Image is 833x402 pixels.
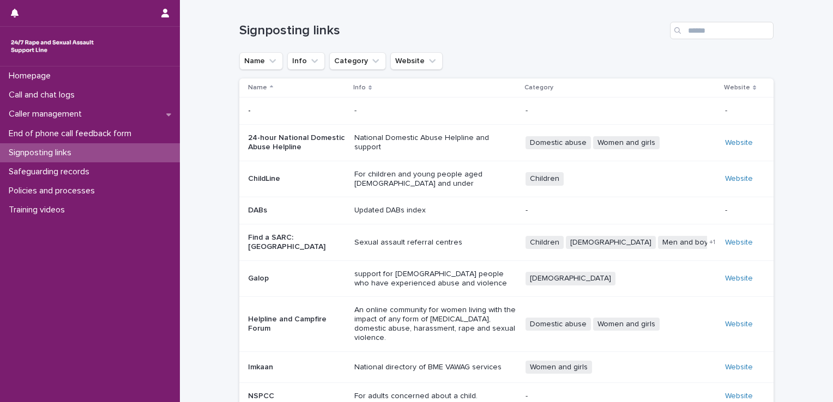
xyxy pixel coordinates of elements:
[526,318,591,331] span: Domestic abuse
[287,52,325,70] button: Info
[239,98,774,125] tr: -----
[725,204,729,215] p: -
[354,363,517,372] p: National directory of BME VAWAG services
[239,297,774,351] tr: Helpline and Campfire ForumAn online community for women living with the impact of any form of [M...
[4,148,80,158] p: Signposting links
[354,392,517,401] p: For adults concerned about a child.
[526,106,716,115] p: -
[248,274,346,283] p: Galop
[239,351,774,383] tr: ImkaanNational directory of BME VAWAG servicesWomen and girlsWebsite
[725,139,753,147] a: Website
[526,136,591,150] span: Domestic abuse
[248,206,346,215] p: DABs
[526,272,615,285] span: [DEMOGRAPHIC_DATA]
[658,236,716,249] span: Men and boys
[239,197,774,224] tr: DABsUpdated DABs index---
[354,106,517,115] p: -
[725,104,729,115] p: -
[4,186,104,196] p: Policies and processes
[4,90,83,100] p: Call and chat logs
[593,318,660,331] span: Women and girls
[239,161,774,197] tr: ChildLineFor children and young people aged [DEMOGRAPHIC_DATA] and underChildrenWebsite
[248,363,346,372] p: Imkaan
[526,361,592,374] span: Women and girls
[354,170,517,188] p: For children and young people aged [DEMOGRAPHIC_DATA] and under
[526,392,716,401] p: -
[239,52,283,70] button: Name
[239,23,666,39] h1: Signposting links
[354,133,517,152] p: National Domestic Abuse Helpline and support
[353,82,366,94] p: Info
[248,133,346,152] p: 24-hour National Domestic Abuse Helpline
[725,392,753,400] a: Website
[4,129,140,139] p: End of phone call feedback form
[248,315,346,333] p: Helpline and Campfire Forum
[354,306,517,342] p: An online community for women living with the impact of any form of [MEDICAL_DATA], domestic abus...
[354,270,517,288] p: support for [DEMOGRAPHIC_DATA] people who have experienced abuse and violence
[239,260,774,297] tr: Galopsupport for [DEMOGRAPHIC_DATA] people who have experienced abuse and violence[DEMOGRAPHIC_DA...
[248,392,346,401] p: NSPCC
[566,236,656,249] span: [DEMOGRAPHIC_DATA]
[248,233,346,252] p: Find a SARC: [GEOGRAPHIC_DATA]
[4,109,90,119] p: Caller management
[526,206,716,215] p: -
[524,82,553,94] p: Category
[725,320,753,328] a: Website
[4,71,59,81] p: Homepage
[354,238,517,247] p: Sexual assault referral centres
[9,35,96,57] img: rhQMoQhaT3yELyF149Cw
[725,175,753,182] a: Website
[709,239,715,246] span: + 1
[329,52,386,70] button: Category
[239,224,774,261] tr: Find a SARC: [GEOGRAPHIC_DATA]Sexual assault referral centresChildren[DEMOGRAPHIC_DATA]Men and bo...
[526,236,564,249] span: Children
[4,167,98,177] p: Safeguarding records
[239,125,774,161] tr: 24-hour National Domestic Abuse HelplineNational Domestic Abuse Helpline and supportDomestic abus...
[248,106,346,115] p: -
[248,174,346,184] p: ChildLine
[354,206,517,215] p: Updated DABs index
[526,172,564,186] span: Children
[4,205,74,215] p: Training videos
[670,22,774,39] input: Search
[725,363,753,371] a: Website
[593,136,660,150] span: Women and girls
[725,275,753,282] a: Website
[390,52,443,70] button: Website
[724,82,750,94] p: Website
[248,82,267,94] p: Name
[725,239,753,246] a: Website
